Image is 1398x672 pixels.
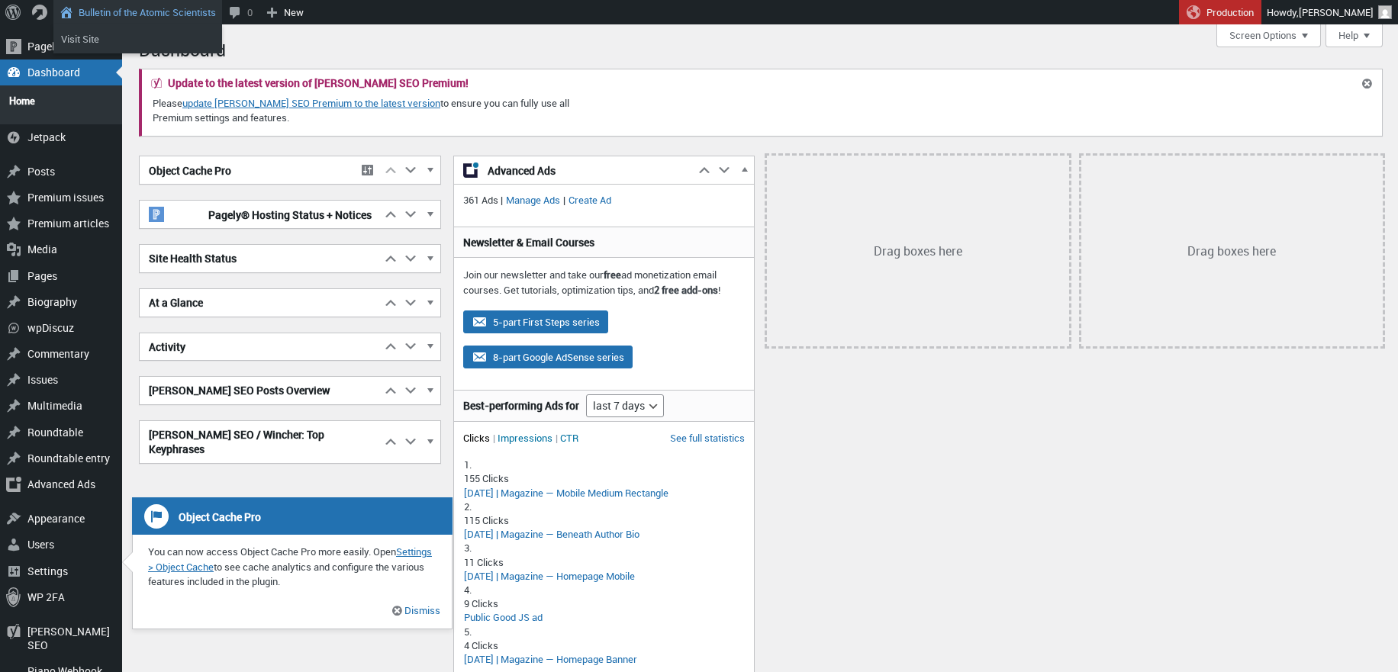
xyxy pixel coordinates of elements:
[149,207,164,222] img: pagely-w-on-b20x20.png
[464,652,637,666] a: [DATE] | Magazine — Homepage Banner
[464,541,745,555] div: 3.
[140,201,381,228] h2: Pagely® Hosting Status + Notices
[464,569,635,583] a: [DATE] | Magazine — Homepage Mobile
[464,596,745,610] div: 9 Clicks
[463,235,746,250] h3: Newsletter & Email Courses
[140,157,353,185] h2: Object Cache Pro
[464,638,745,652] div: 4 Clicks
[464,625,745,638] div: 5.
[139,32,1383,65] h1: Dashboard
[140,421,381,463] h2: [PERSON_NAME] SEO / Wincher: Top Keyphrases
[132,497,453,535] h3: Object Cache Pro
[133,545,452,590] p: You can now access Object Cache Pro more easily. Open to see cache analytics and configure the va...
[402,603,440,617] a: Dismiss
[654,283,718,297] strong: 2 free add-ons
[670,431,745,445] a: See full statistics
[1299,5,1374,19] span: [PERSON_NAME]
[464,471,745,485] div: 155 Clicks
[168,78,469,88] h2: Update to the latest version of [PERSON_NAME] SEO Premium!
[53,24,222,53] ul: Bulletin of the Atomic Scientists
[148,545,432,574] a: Settings > Object Cache
[463,346,633,368] button: 8-part Google AdSense series
[464,486,668,500] a: [DATE] | Magazine — Mobile Medium Rectangle
[565,193,614,207] a: Create Ad
[1326,24,1383,47] button: Help
[503,193,563,207] a: Manage Ads
[463,193,746,208] p: 361 Ads | |
[182,96,440,110] a: update [PERSON_NAME] SEO Premium to the latest version
[488,163,686,178] span: Advanced Ads
[140,377,381,404] h2: [PERSON_NAME] SEO Posts Overview
[140,289,381,317] h2: At a Glance
[464,527,639,541] a: [DATE] | Magazine — Beneath Author Bio
[560,431,578,445] li: CTR
[604,268,621,281] strong: free
[463,268,746,297] p: Join our newsletter and take our ad monetization email courses. Get tutorials, optimization tips,...
[463,398,579,413] h3: Best-performing Ads for
[464,555,745,569] div: 11 Clicks
[140,333,381,361] h2: Activity
[151,95,612,127] p: Please to ensure you can fully use all Premium settings and features.
[464,500,745,513] div: 2.
[464,583,745,596] div: 4.
[463,310,608,333] button: 5-part First Steps series
[53,29,222,49] a: Visit Site
[463,431,495,445] li: Clicks
[140,245,381,272] h2: Site Health Status
[1216,24,1321,47] button: Screen Options
[464,458,745,471] div: 1.
[464,513,745,527] div: 115 Clicks
[464,610,543,624] a: Public Good JS ad
[498,431,558,445] li: Impressions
